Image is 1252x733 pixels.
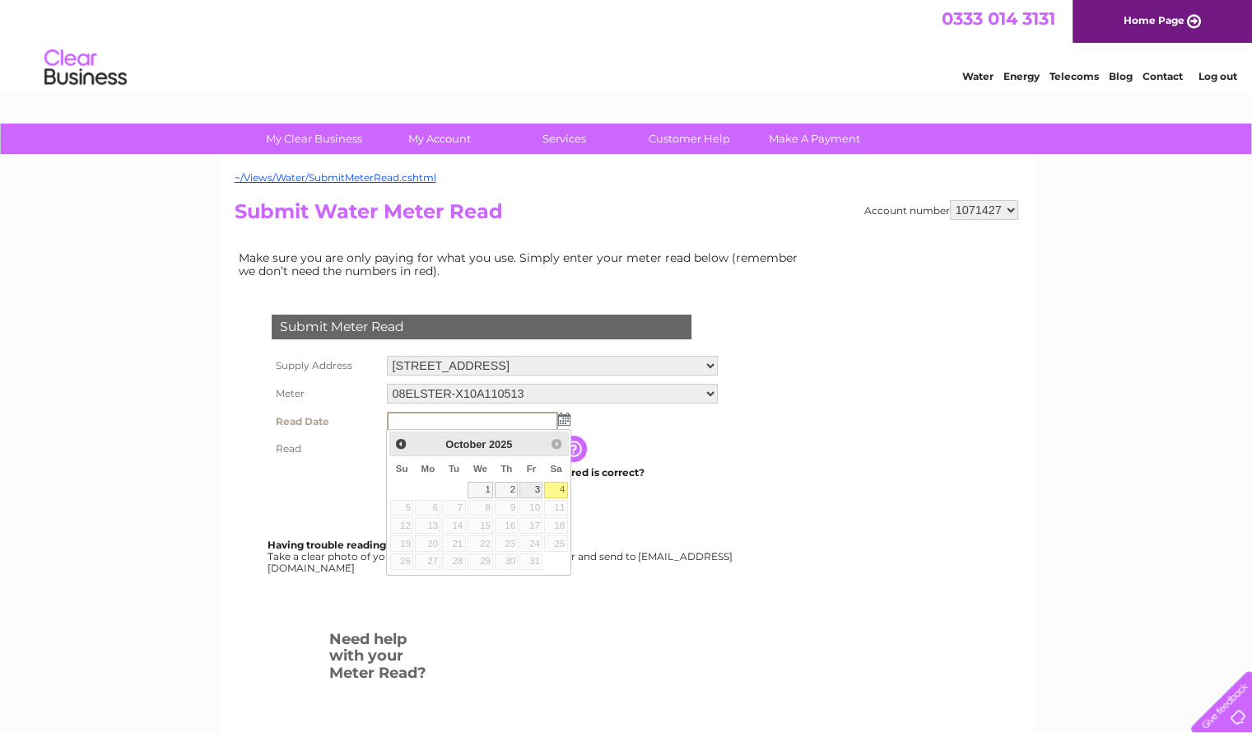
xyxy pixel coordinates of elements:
[621,124,757,154] a: Customer Help
[864,200,1018,220] div: Account number
[44,43,128,93] img: logo.png
[235,200,1018,231] h2: Submit Water Meter Read
[558,413,570,426] img: ...
[527,464,537,474] span: Friday
[238,9,1016,80] div: Clear Business is a trading name of Verastar Limited (registered in [GEOGRAPHIC_DATA] No. 3667643...
[1109,70,1133,82] a: Blog
[519,482,542,498] a: 3
[235,171,436,184] a: ~/Views/Water/SubmitMeterRead.cshtml
[489,438,512,451] span: 2025
[421,464,435,474] span: Monday
[268,408,383,436] th: Read Date
[371,124,507,154] a: My Account
[1143,70,1183,82] a: Contact
[1003,70,1040,82] a: Energy
[268,380,383,408] th: Meter
[1198,70,1236,82] a: Log out
[268,436,383,462] th: Read
[468,482,494,498] a: 1
[473,464,487,474] span: Wednesday
[500,464,512,474] span: Thursday
[329,628,431,690] h3: Need help with your Meter Read?
[942,8,1055,29] a: 0333 014 3131
[1050,70,1099,82] a: Telecoms
[449,464,459,474] span: Tuesday
[235,247,811,282] td: Make sure you are only paying for what you use. Simply enter your meter read below (remember we d...
[268,539,452,551] b: Having trouble reading your meter?
[268,352,383,380] th: Supply Address
[272,315,691,339] div: Submit Meter Read
[383,462,722,483] td: Are you sure the read you have entered is correct?
[394,437,407,451] span: Prev
[268,539,735,573] div: Take a clear photo of your readings, tell us which supply it's for and send to [EMAIL_ADDRESS][DO...
[495,482,518,498] a: 2
[246,124,382,154] a: My Clear Business
[544,482,567,498] a: 4
[445,438,486,451] span: October
[962,70,994,82] a: Water
[396,464,408,474] span: Sunday
[550,464,561,474] span: Saturday
[747,124,882,154] a: Make A Payment
[392,434,411,453] a: Prev
[561,436,590,462] input: Information
[496,124,632,154] a: Services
